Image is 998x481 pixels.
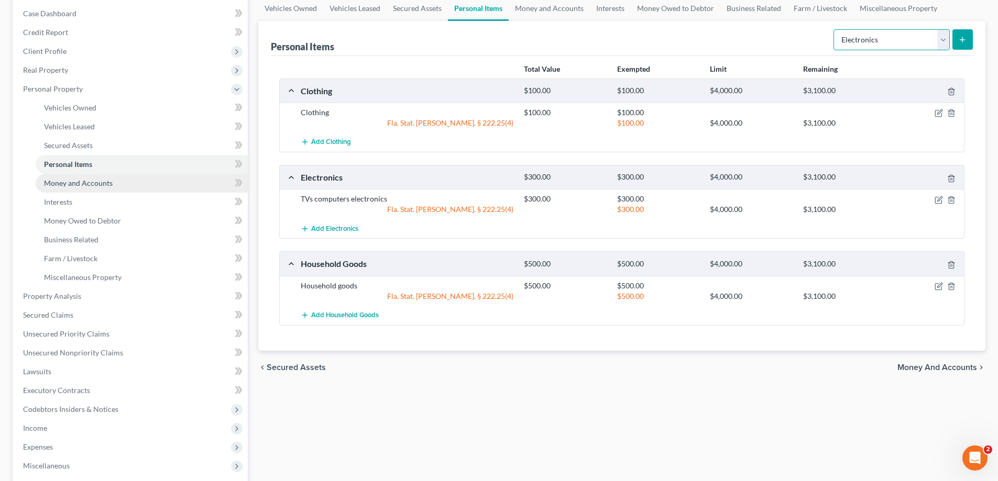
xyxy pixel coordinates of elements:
strong: Exempted [617,64,650,73]
div: $3,100.00 [798,204,891,215]
span: Secured Claims [23,310,73,319]
span: Secured Assets [267,363,326,372]
span: Client Profile [23,47,67,55]
div: $100.00 [519,86,611,96]
div: Clothing [295,107,519,118]
span: Case Dashboard [23,9,76,18]
a: Vehicles Leased [36,117,248,136]
span: Add Household Goods [311,311,379,319]
div: $300.00 [612,204,705,215]
button: Add Clothing [301,132,351,152]
span: Miscellaneous Property [44,273,122,282]
div: $3,100.00 [798,259,891,269]
div: $3,100.00 [798,86,891,96]
span: Unsecured Priority Claims [23,329,109,338]
span: Personal Property [23,84,83,93]
div: Household Goods [295,258,519,269]
a: Interests [36,193,248,211]
div: $300.00 [519,172,611,182]
i: chevron_right [977,363,985,372]
div: $3,100.00 [798,118,891,128]
div: $300.00 [519,194,611,204]
button: Add Household Goods [301,306,379,325]
i: chevron_left [258,363,267,372]
a: Farm / Livestock [36,249,248,268]
div: $3,100.00 [798,291,891,301]
div: Fla. Stat. [PERSON_NAME]. § 222.25(4) [295,204,519,215]
a: Vehicles Owned [36,98,248,117]
span: Executory Contracts [23,386,90,395]
span: Expenses [23,442,53,451]
strong: Remaining [803,64,838,73]
strong: Limit [710,64,727,73]
span: Codebtors Insiders & Notices [23,405,118,413]
a: Lawsuits [15,362,248,381]
a: Case Dashboard [15,4,248,23]
div: $500.00 [519,281,611,291]
a: Miscellaneous Property [36,268,248,287]
span: Money and Accounts [897,363,977,372]
div: $4,000.00 [705,86,797,96]
button: chevron_left Secured Assets [258,363,326,372]
span: Vehicles Owned [44,103,96,112]
div: $4,000.00 [705,291,797,301]
a: Personal Items [36,155,248,174]
span: Credit Report [23,28,68,37]
div: $500.00 [612,291,705,301]
span: Property Analysis [23,292,81,300]
div: $4,000.00 [705,118,797,128]
div: $100.00 [612,107,705,118]
div: Personal Items [271,40,334,53]
div: $4,000.00 [705,259,797,269]
span: Miscellaneous [23,461,70,470]
span: Vehicles Leased [44,122,95,131]
span: Lawsuits [23,367,51,376]
div: Fla. Stat. [PERSON_NAME]. § 222.25(4) [295,291,519,301]
div: Fla. Stat. [PERSON_NAME]. § 222.25(4) [295,118,519,128]
div: $100.00 [519,107,611,118]
span: Money Owed to Debtor [44,216,121,225]
div: $100.00 [612,86,705,96]
div: $300.00 [612,172,705,182]
a: Money and Accounts [36,174,248,193]
div: Household goods [295,281,519,291]
span: Interests [44,197,72,206]
div: $300.00 [612,194,705,204]
span: Money and Accounts [44,178,113,187]
div: $4,000.00 [705,204,797,215]
strong: Total Value [524,64,560,73]
div: $500.00 [519,259,611,269]
span: Add Clothing [311,138,351,147]
a: Secured Assets [36,136,248,155]
a: Secured Claims [15,306,248,325]
span: Farm / Livestock [44,254,97,263]
button: Money and Accounts chevron_right [897,363,985,372]
div: Clothing [295,85,519,96]
div: $100.00 [612,118,705,128]
span: Secured Assets [44,141,93,150]
span: Unsecured Nonpriority Claims [23,348,123,357]
div: TVs computers electronics [295,194,519,204]
div: $500.00 [612,281,705,291]
button: Add Electronics [301,219,358,238]
iframe: Intercom live chat [962,445,988,471]
a: Executory Contracts [15,381,248,400]
span: Real Property [23,65,68,74]
a: Credit Report [15,23,248,42]
a: Unsecured Nonpriority Claims [15,343,248,362]
span: Business Related [44,235,98,244]
div: Electronics [295,172,519,183]
span: Income [23,423,47,432]
a: Money Owed to Debtor [36,211,248,230]
div: $3,100.00 [798,172,891,182]
div: $4,000.00 [705,172,797,182]
a: Business Related [36,230,248,249]
span: 2 [984,445,992,454]
a: Property Analysis [15,287,248,306]
span: Personal Items [44,160,92,169]
span: Add Electronics [311,225,358,233]
a: Unsecured Priority Claims [15,325,248,343]
div: $500.00 [612,259,705,269]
